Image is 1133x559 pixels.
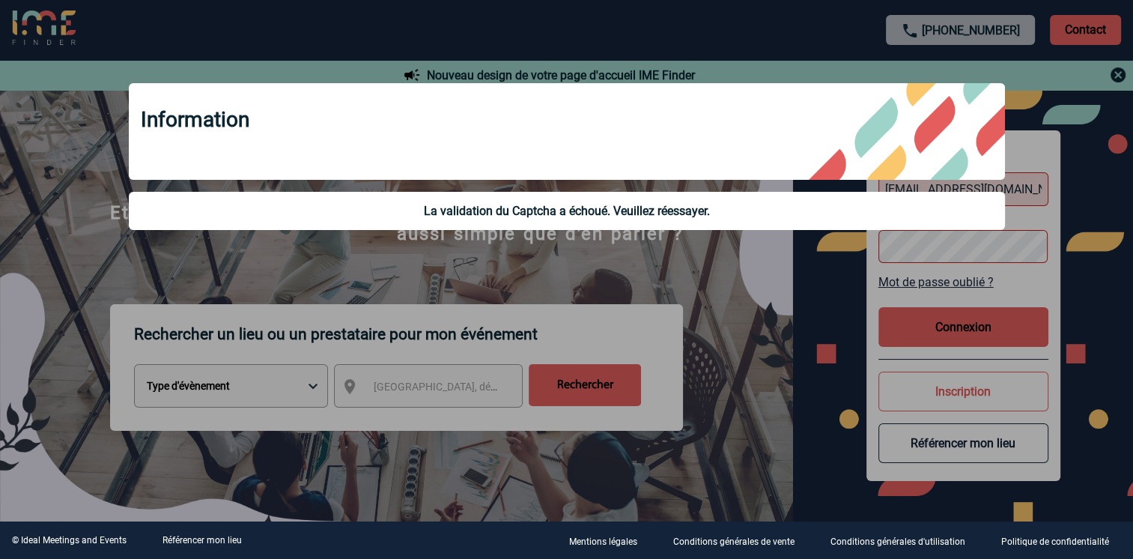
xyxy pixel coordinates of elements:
a: Référencer mon lieu [162,535,242,546]
div: La validation du Captcha a échoué. Veuillez réessayer. [141,204,993,218]
div: Information [129,83,1005,180]
p: Politique de confidentialité [1001,537,1109,547]
p: Conditions générales de vente [673,537,795,547]
a: Conditions générales d'utilisation [818,534,989,548]
p: Mentions légales [569,537,637,547]
div: © Ideal Meetings and Events [12,535,127,546]
a: Conditions générales de vente [661,534,818,548]
a: Politique de confidentialité [989,534,1133,548]
a: Mentions légales [557,534,661,548]
p: Conditions générales d'utilisation [830,537,965,547]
